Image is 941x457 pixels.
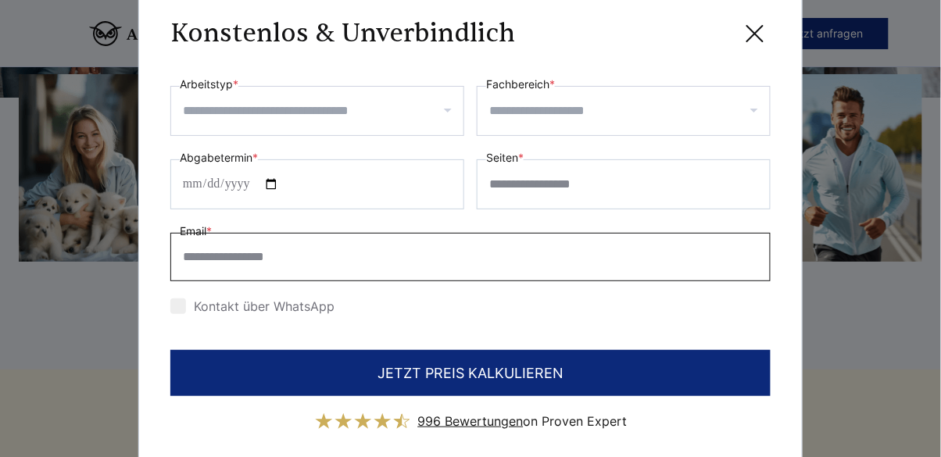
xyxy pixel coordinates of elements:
label: Abgabetermin [180,148,258,167]
label: Kontakt über WhatsApp [170,298,335,314]
button: JETZT PREIS KALKULIEREN [170,350,771,396]
div: on Proven Expert [418,409,628,434]
label: Fachbereich [486,75,555,94]
h3: Konstenlos & Unverbindlich [170,18,515,49]
label: Arbeitstyp [180,75,238,94]
span: 996 Bewertungen [418,413,524,429]
label: Seiten [486,148,524,167]
label: Email [180,222,212,241]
